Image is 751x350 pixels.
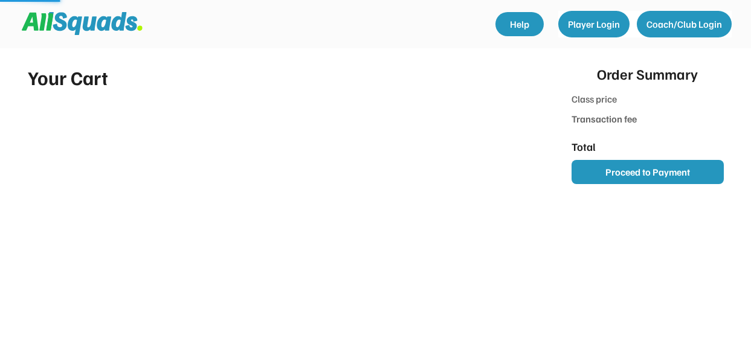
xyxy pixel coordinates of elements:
a: Help [495,12,544,36]
button: Coach/Club Login [637,11,732,37]
div: Order Summary [597,63,698,84]
div: Transaction fee [572,112,639,126]
div: Class price [572,92,639,108]
div: Your Cart [28,63,528,92]
button: Player Login [558,11,630,37]
div: Total [572,139,639,155]
button: Proceed to Payment [572,160,724,184]
img: Squad%20Logo.svg [22,12,143,35]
